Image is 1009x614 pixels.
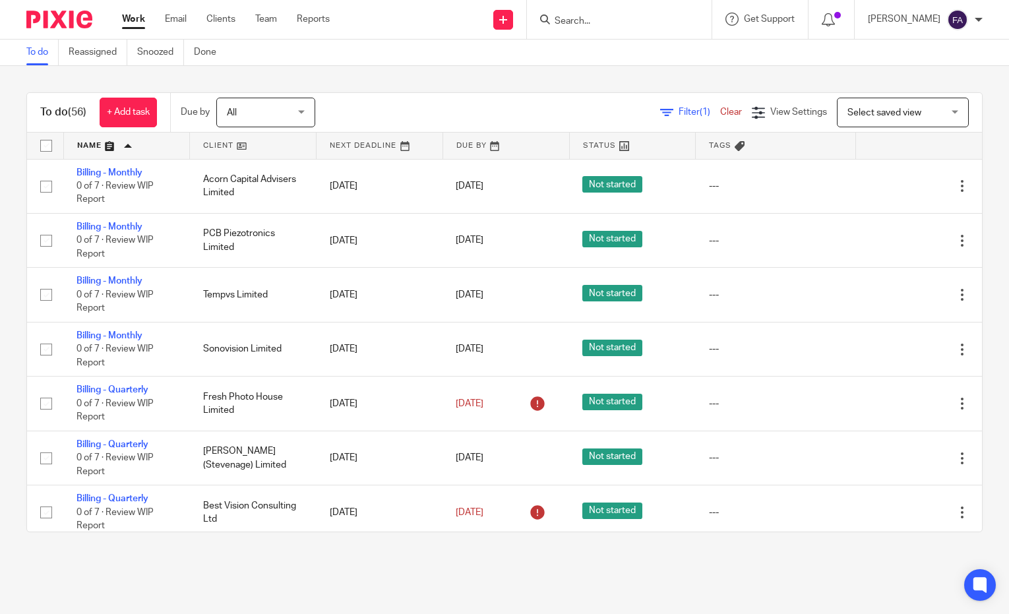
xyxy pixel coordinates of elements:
a: Billing - Monthly [76,276,142,286]
span: Get Support [744,15,795,24]
td: Tempvs Limited [190,268,317,322]
h1: To do [40,106,86,119]
p: [PERSON_NAME] [868,13,940,26]
input: Search [553,16,672,28]
span: (1) [700,107,710,117]
a: Clients [206,13,235,26]
div: --- [709,397,842,410]
span: 0 of 7 · Review WIP Report [76,453,154,476]
span: 0 of 7 · Review WIP Report [76,508,154,531]
span: 0 of 7 · Review WIP Report [76,290,154,313]
span: [DATE] [456,236,483,245]
span: Not started [582,503,642,519]
a: Clear [720,107,742,117]
td: [DATE] [317,213,443,267]
span: Not started [582,231,642,247]
span: Not started [582,340,642,356]
span: 0 of 7 · Review WIP Report [76,181,154,204]
td: PCB Piezotronics Limited [190,213,317,267]
img: Pixie [26,11,92,28]
span: [DATE] [456,508,483,517]
span: View Settings [770,107,827,117]
div: --- [709,506,842,519]
td: [DATE] [317,268,443,322]
a: Done [194,40,226,65]
a: Billing - Quarterly [76,440,148,449]
a: Billing - Monthly [76,331,142,340]
a: Reassigned [69,40,127,65]
span: Not started [582,394,642,410]
span: [DATE] [456,181,483,191]
span: Tags [709,142,731,149]
span: (56) [68,107,86,117]
td: [DATE] [317,485,443,539]
span: Not started [582,285,642,301]
a: Team [255,13,277,26]
a: Email [165,13,187,26]
span: [DATE] [456,399,483,408]
a: Billing - Monthly [76,168,142,177]
a: Billing - Quarterly [76,385,148,394]
a: Billing - Quarterly [76,494,148,503]
td: Fresh Photo House Limited [190,377,317,431]
div: --- [709,288,842,301]
span: Not started [582,448,642,465]
td: Acorn Capital Advisers Limited [190,159,317,213]
span: 0 of 7 · Review WIP Report [76,236,154,259]
p: Due by [181,106,210,119]
a: + Add task [100,98,157,127]
span: Select saved view [847,108,921,117]
span: All [227,108,237,117]
span: 0 of 7 · Review WIP Report [76,344,154,367]
td: [DATE] [317,322,443,376]
div: --- [709,179,842,193]
div: --- [709,234,842,247]
span: 0 of 7 · Review WIP Report [76,399,154,422]
span: Filter [679,107,720,117]
span: Not started [582,176,642,193]
td: Sonovision Limited [190,322,317,376]
a: Reports [297,13,330,26]
td: [DATE] [317,377,443,431]
td: Best Vision Consulting Ltd [190,485,317,539]
span: [DATE] [456,454,483,463]
a: Work [122,13,145,26]
a: To do [26,40,59,65]
span: [DATE] [456,290,483,299]
a: Billing - Monthly [76,222,142,231]
img: svg%3E [947,9,968,30]
a: Snoozed [137,40,184,65]
div: --- [709,451,842,464]
td: [PERSON_NAME] (Stevenage) Limited [190,431,317,485]
td: [DATE] [317,159,443,213]
span: [DATE] [456,345,483,354]
div: --- [709,342,842,355]
td: [DATE] [317,431,443,485]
